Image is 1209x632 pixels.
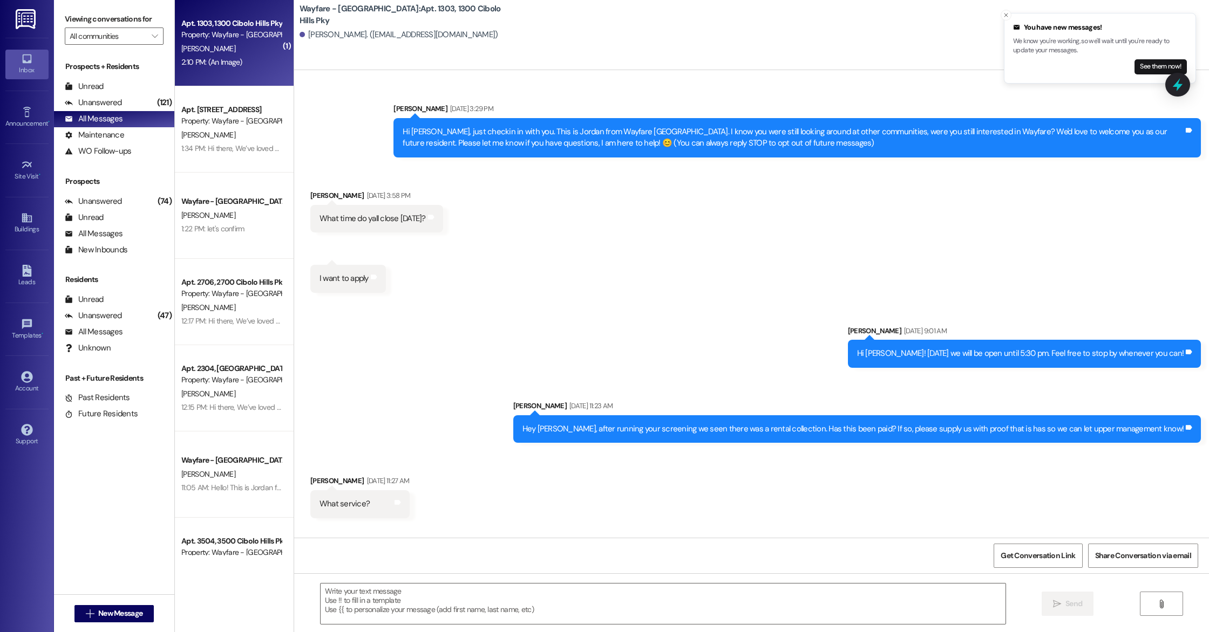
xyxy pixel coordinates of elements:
div: Property: Wayfare - [GEOGRAPHIC_DATA] [181,547,281,558]
div: [PERSON_NAME]. ([EMAIL_ADDRESS][DOMAIN_NAME]) [300,29,498,40]
div: Apt. 3504, 3500 Cibolo Hills Pky [181,535,281,547]
div: [DATE] 11:23 AM [567,400,613,411]
button: New Message [74,605,154,622]
div: Apt. 1303, 1300 Cibolo Hills Pky [181,18,281,29]
a: Site Visit • [5,156,49,185]
div: Apt. [STREET_ADDRESS] [181,104,281,115]
i:  [1053,600,1061,608]
b: Wayfare - [GEOGRAPHIC_DATA]: Apt. 1303, 1300 Cibolo Hills Pky [300,3,515,26]
div: All Messages [65,113,123,125]
div: Property: Wayfare - [GEOGRAPHIC_DATA] [181,115,281,127]
div: I want to apply [320,273,369,284]
span: New Message [98,608,142,619]
button: Send [1042,592,1094,616]
div: Unknown [65,342,111,354]
i:  [1157,600,1165,608]
span: [PERSON_NAME] [181,389,235,399]
div: What service? [320,498,370,510]
div: WO Follow-ups [65,146,131,157]
span: [PERSON_NAME] [181,303,235,312]
div: Unread [65,212,104,223]
div: You have new messages! [1013,22,1187,33]
div: [PERSON_NAME] [513,400,1201,415]
div: Hey [PERSON_NAME], after running your screening we seen there was a rental collection. Has this b... [522,423,1184,435]
div: 1:22 PM: let's confirm [181,224,244,233]
img: ResiDesk Logo [16,9,38,29]
div: New Inbounds [65,244,127,256]
div: Wayfare - [GEOGRAPHIC_DATA] [181,455,281,466]
a: Buildings [5,209,49,238]
div: (121) [154,94,174,111]
div: Apt. 2706, 2700 Cibolo Hills Pky [181,277,281,288]
span: [PERSON_NAME] [181,210,235,220]
button: Close toast [1001,10,1011,20]
div: [DATE] 9:01 AM [901,325,947,336]
span: • [48,118,50,126]
div: 2:10 PM: (An Image) [181,57,242,67]
div: (74) [155,193,174,210]
div: Unread [65,294,104,305]
div: (47) [155,307,174,324]
div: Future Residents [65,408,138,420]
a: Templates • [5,315,49,344]
div: Prospects [54,176,174,187]
a: Support [5,421,49,450]
div: [DATE] 3:58 PM [364,190,411,201]
span: Send [1065,598,1082,609]
span: Share Conversation via email [1095,550,1191,561]
div: Maintenance [65,129,124,141]
span: • [42,330,43,338]
input: All communities [70,28,146,45]
div: What time do yall close [DATE]? [320,213,426,224]
span: • [39,171,40,178]
button: Share Conversation via email [1088,544,1198,568]
div: Past + Future Residents [54,373,174,384]
span: [PERSON_NAME] [181,130,235,140]
label: Viewing conversations for [65,11,164,28]
div: Hi [PERSON_NAME]! [DATE] we will be open until 5:30 pm. Feel free to stop by whenever you can! [857,348,1184,359]
div: Property: Wayfare - [GEOGRAPHIC_DATA] [181,288,281,299]
button: Get Conversation Link [994,544,1082,568]
span: Get Conversation Link [1001,550,1075,561]
a: Leads [5,262,49,291]
div: Prospects + Residents [54,61,174,72]
div: Unanswered [65,97,122,108]
a: Inbox [5,50,49,79]
div: [DATE] 3:29 PM [447,103,493,114]
div: Wayfare - [GEOGRAPHIC_DATA] [181,196,281,207]
div: Unanswered [65,196,122,207]
a: Account [5,368,49,397]
div: Unanswered [65,310,122,321]
div: [PERSON_NAME] [310,190,443,205]
div: Property: Wayfare - [GEOGRAPHIC_DATA] [181,29,281,40]
button: See them now! [1135,59,1187,74]
div: [PERSON_NAME] [310,475,410,490]
div: Past Residents [65,392,130,403]
div: Property: Wayfare - [GEOGRAPHIC_DATA] [181,374,281,386]
div: Unread [65,81,104,92]
p: We know you're working, so we'll wait until you're ready to update your messages. [1013,37,1187,56]
div: Residents [54,274,174,285]
div: Hi [PERSON_NAME], just checkin in with you. This is Jordan from Wayfare [GEOGRAPHIC_DATA]. I know... [403,126,1184,149]
i:  [152,32,158,40]
div: [PERSON_NAME] [848,325,1201,340]
i:  [86,609,94,618]
div: [PERSON_NAME] [393,103,1201,118]
div: Apt. 2304, [GEOGRAPHIC_DATA] [181,363,281,374]
div: [DATE] 11:27 AM [364,475,410,486]
span: [PERSON_NAME] [181,44,235,53]
div: All Messages [65,326,123,338]
div: All Messages [65,228,123,239]
span: [PERSON_NAME] [181,469,235,479]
